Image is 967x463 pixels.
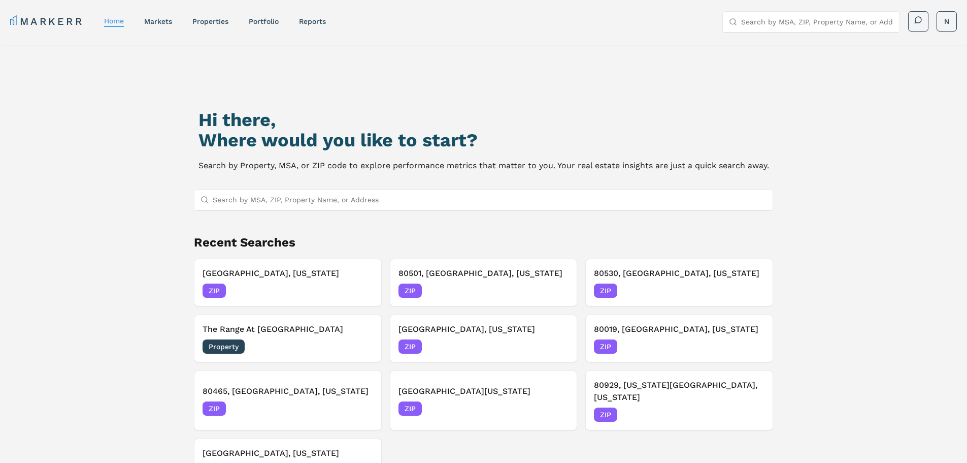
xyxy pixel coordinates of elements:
[724,410,764,420] span: 08/25/2025
[194,234,774,251] h2: Recent Searches
[594,408,617,422] span: ZIP
[203,284,226,298] span: ZIP
[546,342,569,352] span: [DATE]
[213,190,767,210] input: Search by MSA, ZIP, Property Name, or Address
[546,286,569,296] span: [DATE]
[398,323,569,335] h3: [GEOGRAPHIC_DATA], [US_STATE]
[203,267,373,280] h3: [GEOGRAPHIC_DATA], [US_STATE]
[198,159,769,173] p: Search by Property, MSA, or ZIP code to explore performance metrics that matter to you. Your real...
[194,371,382,430] button: Remove 80465, Morrison, Colorado80465, [GEOGRAPHIC_DATA], [US_STATE]ZIP[DATE]
[742,286,764,296] span: [DATE]
[398,385,569,397] h3: [GEOGRAPHIC_DATA][US_STATE]
[390,315,578,362] button: Remove 80022, Commerce City, Colorado[GEOGRAPHIC_DATA], [US_STATE]ZIP[DATE]
[944,16,949,26] span: N
[203,447,373,459] h3: [GEOGRAPHIC_DATA], [US_STATE]
[594,323,764,335] h3: 80019, [GEOGRAPHIC_DATA], [US_STATE]
[203,339,245,354] span: Property
[594,267,764,280] h3: 80530, [GEOGRAPHIC_DATA], [US_STATE]
[194,259,382,306] button: Remove 80109, Castle Rock, Colorado[GEOGRAPHIC_DATA], [US_STATE]ZIP[DATE]
[398,339,422,354] span: ZIP
[594,379,764,404] h3: 80929, [US_STATE][GEOGRAPHIC_DATA], [US_STATE]
[194,315,382,362] button: Remove The Range At ReunionThe Range At [GEOGRAPHIC_DATA]Property[DATE]
[104,17,124,25] a: home
[10,14,84,28] a: MARKERR
[299,17,326,25] a: reports
[398,402,422,416] span: ZIP
[390,371,578,430] button: Remove 80132, Monument, Colorado[GEOGRAPHIC_DATA][US_STATE]ZIP[DATE]
[203,323,373,335] h3: The Range At [GEOGRAPHIC_DATA]
[398,267,569,280] h3: 80501, [GEOGRAPHIC_DATA], [US_STATE]
[350,286,373,296] span: [DATE]
[350,342,373,352] span: [DATE]
[198,130,769,150] h2: Where would you like to start?
[594,339,617,354] span: ZIP
[203,402,226,416] span: ZIP
[585,259,773,306] button: Remove 80530, Frederick, Colorado80530, [GEOGRAPHIC_DATA], [US_STATE]ZIP[DATE]
[144,17,172,25] a: markets
[350,404,373,414] span: [DATE]
[742,342,764,352] span: [DATE]
[249,17,279,25] a: Portfolio
[390,259,578,306] button: Remove 80501, Longmont, Colorado80501, [GEOGRAPHIC_DATA], [US_STATE]ZIP[DATE]
[546,404,569,414] span: [DATE]
[198,110,769,130] h1: Hi there,
[192,17,228,25] a: properties
[741,12,893,32] input: Search by MSA, ZIP, Property Name, or Address
[937,11,957,32] button: N
[585,371,773,430] button: Remove 80929, Colorado Springs, Colorado80929, [US_STATE][GEOGRAPHIC_DATA], [US_STATE]ZIP08/25/2025
[398,284,422,298] span: ZIP
[594,284,617,298] span: ZIP
[585,315,773,362] button: Remove 80019, Aurora, Colorado80019, [GEOGRAPHIC_DATA], [US_STATE]ZIP[DATE]
[203,385,373,397] h3: 80465, [GEOGRAPHIC_DATA], [US_STATE]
